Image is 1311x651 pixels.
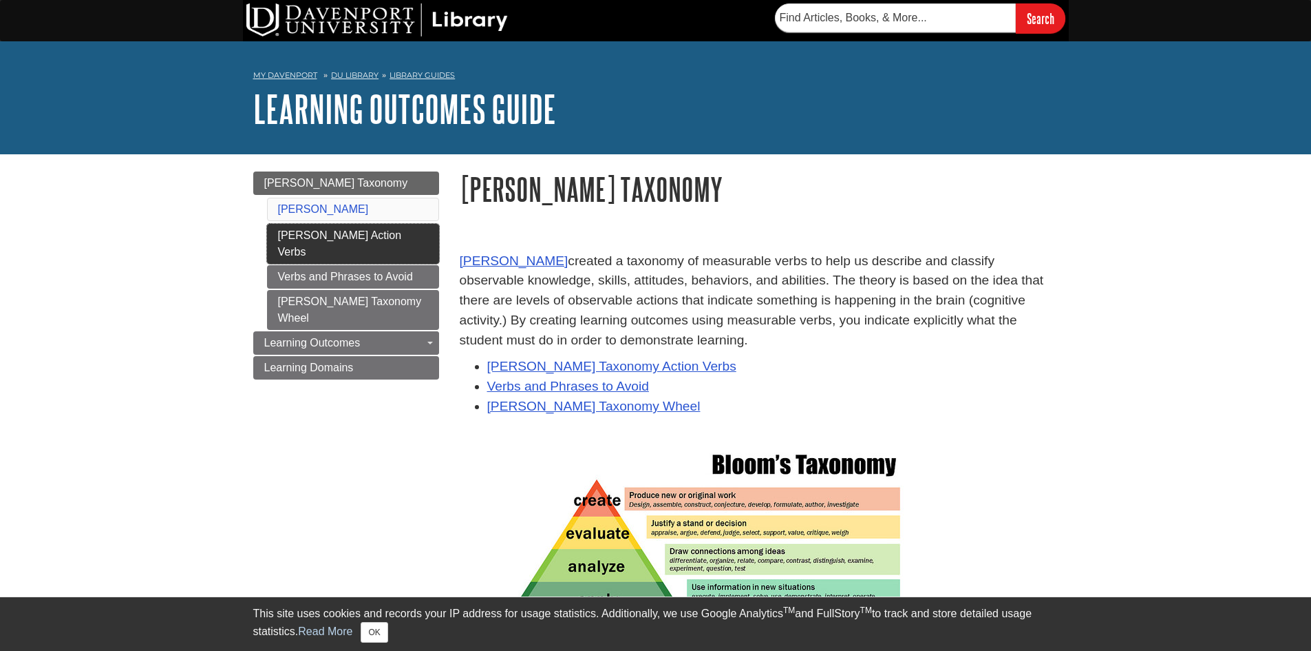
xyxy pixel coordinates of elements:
[267,224,439,264] a: [PERSON_NAME] Action Verbs
[487,379,649,393] a: Verbs and Phrases to Avoid
[267,290,439,330] a: [PERSON_NAME] Taxonomy Wheel
[775,3,1016,32] input: Find Articles, Books, & More...
[1016,3,1065,33] input: Search
[264,177,408,189] span: [PERSON_NAME] Taxonomy
[278,203,369,215] a: [PERSON_NAME]
[253,331,439,355] a: Learning Outcomes
[860,606,872,615] sup: TM
[298,626,352,637] a: Read More
[487,399,701,413] a: [PERSON_NAME] Taxonomy Wheel
[264,337,361,349] span: Learning Outcomes
[253,172,439,195] a: [PERSON_NAME] Taxonomy
[460,172,1058,207] h1: [PERSON_NAME] Taxonomy
[267,265,439,289] a: Verbs and Phrases to Avoid
[460,251,1058,351] p: created a taxonomy of measurable verbs to help us describe and classify observable knowledge, ski...
[331,70,379,80] a: DU Library
[246,3,508,37] img: DU Library
[253,70,317,81] a: My Davenport
[253,606,1058,643] div: This site uses cookies and records your IP address for usage statistics. Additionally, we use Goo...
[487,359,736,373] a: [PERSON_NAME] Taxonomy Action Verbs
[361,622,387,643] button: Close
[253,356,439,380] a: Learning Domains
[253,66,1058,88] nav: breadcrumb
[775,3,1065,33] form: Searches DU Library's articles, books, and more
[460,254,568,268] a: [PERSON_NAME]
[264,362,354,373] span: Learning Domains
[253,172,439,380] div: Guide Page Menu
[253,87,556,130] a: Learning Outcomes Guide
[390,70,455,80] a: Library Guides
[783,606,795,615] sup: TM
